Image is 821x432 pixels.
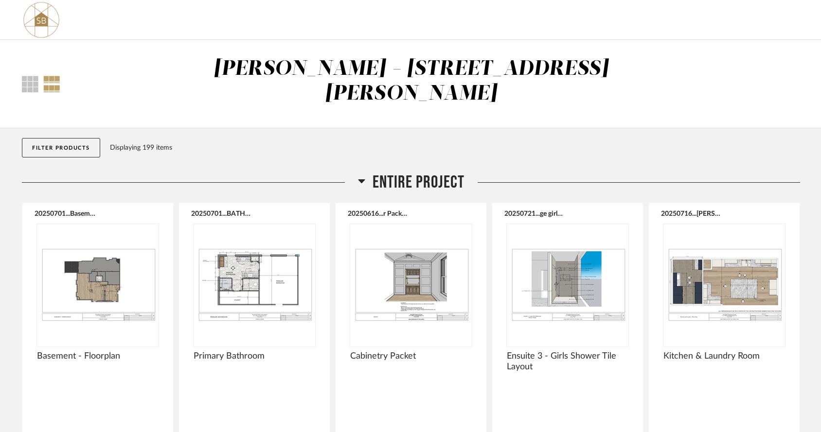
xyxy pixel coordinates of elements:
button: 20250616...r Packet.pdf [348,209,409,217]
button: 20250701...Basement.pdf [35,209,95,217]
img: 02324877-c6fa-4261-b847-82fa1115e5a4.png [22,0,61,39]
img: undefined [37,224,159,346]
span: Primary Bathroom [194,351,315,362]
div: [PERSON_NAME] - [STREET_ADDRESS][PERSON_NAME] [214,59,608,104]
img: undefined [194,224,315,346]
span: Entire Project [373,172,464,193]
img: undefined [507,224,628,346]
button: Filter Products [22,138,100,157]
span: Basement - Floorplan [37,351,159,362]
span: Kitchen & Laundry Room [663,351,785,362]
img: undefined [663,224,785,346]
img: undefined [350,224,472,346]
button: 20250721...ge girls.pdf [504,209,565,217]
button: 20250701...BATHROOM.pdf [191,209,252,217]
span: Ensuite 3 - Girls Shower Tile Layout [507,351,628,372]
div: Displaying 199 items [110,142,796,153]
span: Cabinetry Packet [350,351,472,362]
button: 20250716...[PERSON_NAME].pdf [661,209,722,217]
